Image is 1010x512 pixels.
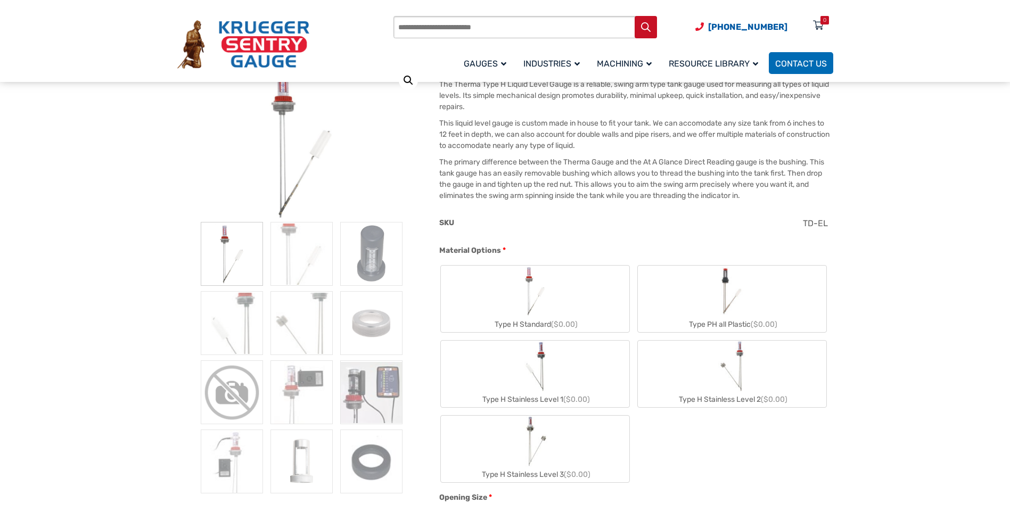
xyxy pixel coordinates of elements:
[270,222,333,286] img: Therma Gauge - Image 2
[590,51,662,76] a: Machining
[669,59,758,69] span: Resource Library
[439,246,501,255] span: Material Options
[638,341,826,407] label: Type H Stainless Level 2
[201,360,263,424] img: Therma Gauge - Image 7
[489,492,492,503] abbr: required
[638,266,826,332] label: Type PH all Plastic
[439,79,833,112] p: The Therma Type H Liquid Level Gauge is a reliable, swing arm type tank gauge used for measuring ...
[441,416,629,482] label: Type H Stainless Level 3
[201,291,263,355] img: Therma Gauge - Image 4
[708,22,787,32] span: [PHONE_NUMBER]
[441,341,629,407] label: Type H Stainless Level 1
[340,222,403,286] img: PVG
[769,52,833,74] a: Contact Us
[638,392,826,407] div: Type H Stainless Level 2
[399,71,418,90] a: View full-screen image gallery
[340,360,403,424] img: Therma Gauge - Image 9
[439,218,454,227] span: SKU
[751,320,777,329] span: ($0.00)
[503,245,506,256] abbr: required
[564,470,590,479] span: ($0.00)
[457,51,517,76] a: Gauges
[662,51,769,76] a: Resource Library
[464,59,506,69] span: Gauges
[270,291,333,355] img: Therma Gauge - Image 5
[638,317,826,332] div: Type PH all Plastic
[695,20,787,34] a: Phone Number (920) 434-8860
[761,395,787,404] span: ($0.00)
[439,118,833,151] p: This liquid level gauge is custom made in house to fit your tank. We can accomodate any size tank...
[270,360,333,424] img: Therma Gauge - Image 8
[441,467,629,482] div: Type H Stainless Level 3
[523,59,580,69] span: Industries
[441,266,629,332] label: Type H Standard
[563,395,590,404] span: ($0.00)
[439,156,833,201] p: The primary difference between the Therma Gauge and the At A Glance Direct Reading gauge is the b...
[441,392,629,407] div: Type H Stainless Level 1
[201,222,263,286] img: Therma Gauge
[439,493,487,502] span: Opening Size
[597,59,652,69] span: Machining
[270,430,333,493] img: ALG-OF
[823,16,826,24] div: 0
[775,59,827,69] span: Contact Us
[340,291,403,355] img: ALN
[340,430,403,493] img: Therma Gauge - Image 12
[803,218,828,228] span: TD-EL
[177,20,309,69] img: Krueger Sentry Gauge
[201,430,263,493] img: Therma Gauge - Image 10
[517,51,590,76] a: Industries
[441,317,629,332] div: Type H Standard
[551,320,578,329] span: ($0.00)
